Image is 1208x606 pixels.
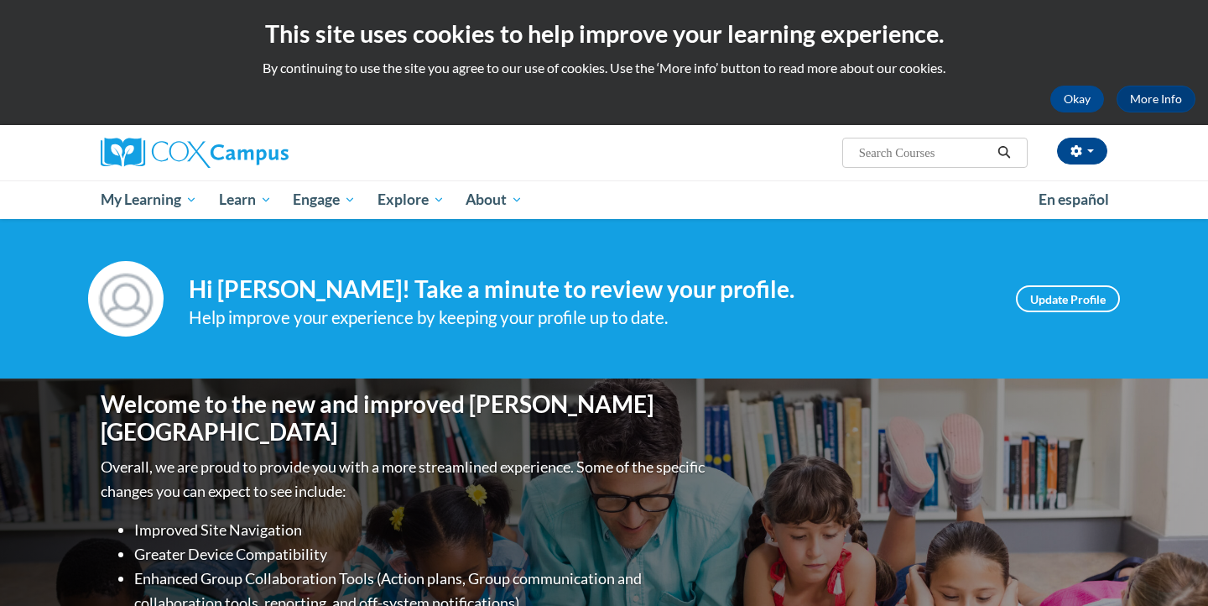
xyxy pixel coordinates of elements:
[466,190,523,210] span: About
[1039,191,1109,208] span: En español
[189,275,991,304] h4: Hi [PERSON_NAME]! Take a minute to review your profile.
[88,261,164,337] img: Profile Image
[456,180,534,219] a: About
[377,190,445,210] span: Explore
[992,143,1017,163] button: Search
[189,304,991,332] div: Help improve your experience by keeping your profile up to date.
[13,59,1195,77] p: By continuing to use the site you agree to our use of cookies. Use the ‘More info’ button to read...
[857,143,992,163] input: Search Courses
[1016,285,1120,312] a: Update Profile
[208,180,283,219] a: Learn
[1028,182,1120,217] a: En español
[101,190,197,210] span: My Learning
[101,138,419,168] a: Cox Campus
[1141,539,1195,593] iframe: Button to launch messaging window
[134,542,709,567] li: Greater Device Compatibility
[90,180,208,219] a: My Learning
[1050,86,1104,112] button: Okay
[75,180,1132,219] div: Main menu
[134,518,709,542] li: Improved Site Navigation
[1117,86,1195,112] a: More Info
[219,190,272,210] span: Learn
[101,455,709,504] p: Overall, we are proud to provide you with a more streamlined experience. Some of the specific cha...
[101,138,289,168] img: Cox Campus
[293,190,356,210] span: Engage
[1057,138,1107,165] button: Account Settings
[101,390,709,447] h1: Welcome to the new and improved [PERSON_NAME][GEOGRAPHIC_DATA]
[367,180,456,219] a: Explore
[13,17,1195,50] h2: This site uses cookies to help improve your learning experience.
[282,180,367,219] a: Engage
